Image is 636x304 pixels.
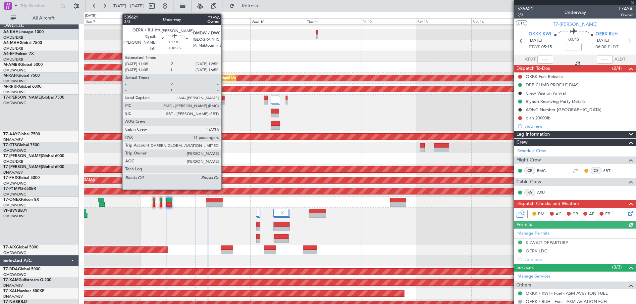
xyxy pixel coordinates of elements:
[3,30,44,34] a: A6-KAHLineage 1000
[556,211,561,218] span: AC
[3,198,39,202] a: T7-ONEXFalcon 8X
[537,168,552,174] a: RMC
[85,18,140,24] div: Sun 7
[113,3,144,9] span: [DATE] - [DATE]
[526,115,551,121] div: plan 20000lb
[3,245,16,249] span: T7-AIX
[538,211,545,218] span: PM
[17,16,70,21] span: All Aircraft
[151,84,216,94] div: Planned Maint Dubai (Al Maktoum Intl)
[526,74,563,79] div: OKBK Fuel Release
[526,99,586,104] div: Riyadh Receiving Party Details
[568,36,579,43] span: 00:45
[517,12,533,18] span: 2/3
[3,289,17,293] span: T7-XAL
[605,211,610,218] span: FP
[3,74,40,78] a: M-RAFIGlobal 7500
[3,96,64,100] a: T7-[PERSON_NAME]Global 7500
[3,68,26,73] a: OMDW/DWC
[612,264,622,271] span: (3/3)
[3,267,40,271] a: T7-BDAGlobal 5000
[85,13,96,19] div: [DATE]
[612,65,622,72] span: (2/4)
[3,272,26,277] a: OMDW/DWC
[526,290,608,296] a: OKKK / KWI - Fuel - ASM AVIATION FUEL
[3,187,20,191] span: T7-P1MP
[3,148,26,153] a: OMDW/DWC
[195,18,251,24] div: Tue 9
[7,13,72,23] button: All Aircraft
[516,264,534,272] span: Services
[3,30,19,34] span: A6-KAH
[516,139,528,146] span: Crew
[526,107,602,112] div: ADNC Number [GEOGRAPHIC_DATA]
[3,159,23,164] a: OMDB/DXB
[3,209,18,213] span: VP-BVV
[416,18,471,24] div: Sat 13
[517,148,546,154] a: Schedule Crew
[3,96,42,100] span: T7-[PERSON_NAME]
[3,165,42,169] span: T7-[PERSON_NAME]
[140,18,195,24] div: Mon 8
[537,190,552,195] a: AFU
[3,278,19,282] span: T7-XAM
[3,41,20,45] span: A6-MAH
[603,168,618,174] a: SBT
[3,132,40,136] a: T7-AAYGlobal 7500
[3,165,64,169] a: T7-[PERSON_NAME]Global 6000
[3,294,23,299] a: DNAA/ABV
[3,267,18,271] span: T7-BDA
[618,5,633,12] span: T7AYA
[3,63,20,67] span: M-AMBR
[618,12,633,18] span: Owner
[529,31,551,38] span: OKKK KWI
[3,154,64,158] a: T7-[PERSON_NAME]Global 6000
[3,74,17,78] span: M-RAFI
[525,123,633,129] div: Add new
[3,214,26,219] a: OMDW/DWC
[526,90,566,96] div: Crew Visa on Arrival
[3,90,26,95] a: OMDW/DWC
[516,282,531,289] span: Others
[3,85,19,89] span: M-RRRR
[589,211,594,218] span: AF
[608,44,618,51] span: ELDT
[3,192,26,197] a: OMDW/DWC
[541,44,552,51] span: 05:15
[3,187,36,191] a: T7-P1MPG-650ER
[3,79,26,84] a: OMDW/DWC
[3,289,44,293] a: T7-XALHawker 850XP
[3,176,40,180] a: T7-FHXGlobal 5000
[3,250,26,255] a: OMDW/DWC
[517,273,551,280] a: Manage Services
[3,137,23,142] a: DNAA/ABV
[3,181,26,186] a: OMDW/DWC
[306,18,361,24] div: Thu 11
[524,189,535,196] div: FA
[3,176,17,180] span: T7-FHX
[3,63,43,67] a: M-AMBRGlobal 5000
[3,57,23,62] a: OMDB/DXB
[3,203,26,208] a: OMDW/DWC
[3,52,16,56] span: A6-EFI
[516,156,541,164] span: Flight Crew
[553,21,598,28] span: T7-[PERSON_NAME]
[3,198,21,202] span: T7-ONEX
[516,200,579,208] span: Dispatch Checks and Weather
[516,20,527,26] button: UTC
[471,18,527,24] div: Sun 14
[236,4,264,8] span: Refresh
[3,52,34,56] a: A6-EFIFalcon 7X
[3,283,23,288] a: DNAA/ABV
[361,18,416,24] div: Fri 12
[564,9,586,16] div: Underway
[3,300,27,304] a: T7-NASBBJ2
[3,245,38,249] a: T7-AIXGlobal 5000
[524,167,535,174] div: CP
[596,44,606,51] span: 06:00
[3,41,42,45] a: A6-MAHGlobal 7500
[517,5,533,12] span: 535621
[3,143,17,147] span: T7-GTS
[516,131,550,138] span: Leg Information
[572,211,578,218] span: CR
